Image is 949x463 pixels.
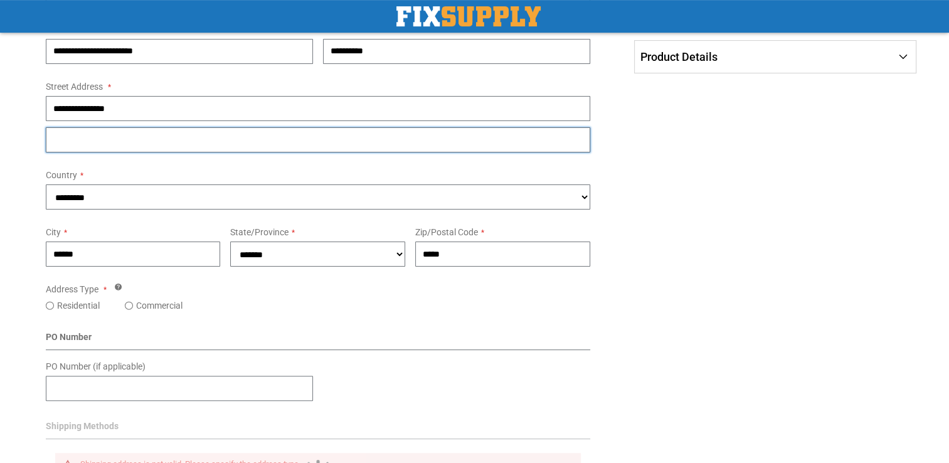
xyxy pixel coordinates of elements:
[46,24,101,35] span: Email Address
[46,284,98,294] span: Address Type
[323,24,381,35] span: Phone Number
[640,50,718,63] span: Product Details
[230,227,289,237] span: State/Province
[57,299,100,312] label: Residential
[396,6,541,26] a: store logo
[46,82,103,92] span: Street Address
[415,227,478,237] span: Zip/Postal Code
[46,361,146,371] span: PO Number (if applicable)
[136,299,183,312] label: Commercial
[46,331,591,350] div: PO Number
[396,6,541,26] img: Fix Industrial Supply
[46,170,77,180] span: Country
[46,227,61,237] span: City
